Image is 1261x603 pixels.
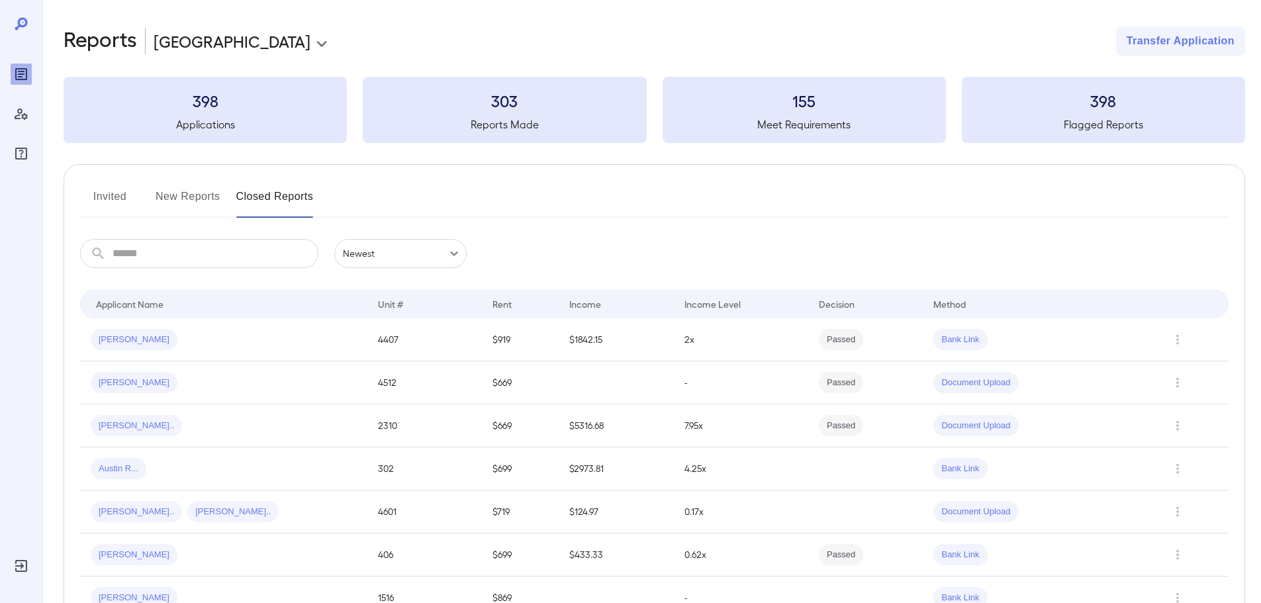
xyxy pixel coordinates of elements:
[91,463,146,475] span: Austin R...
[1167,415,1188,436] button: Row Actions
[674,447,808,490] td: 4.25x
[559,404,674,447] td: $5316.68
[378,296,403,312] div: Unit #
[1116,26,1245,56] button: Transfer Application
[819,334,863,346] span: Passed
[80,186,140,218] button: Invited
[482,404,559,447] td: $669
[933,549,987,561] span: Bank Link
[559,318,674,361] td: $1842.15
[819,549,863,561] span: Passed
[674,490,808,533] td: 0.17x
[482,361,559,404] td: $669
[569,296,601,312] div: Income
[819,377,863,389] span: Passed
[64,77,1245,143] summary: 398Applications303Reports Made155Meet Requirements398Flagged Reports
[684,296,741,312] div: Income Level
[64,26,137,56] h2: Reports
[11,64,32,85] div: Reports
[933,463,987,475] span: Bank Link
[1167,544,1188,565] button: Row Actions
[819,296,855,312] div: Decision
[482,318,559,361] td: $919
[64,116,347,132] h5: Applications
[367,533,483,577] td: 406
[674,318,808,361] td: 2x
[962,116,1245,132] h5: Flagged Reports
[91,420,182,432] span: [PERSON_NAME]..
[367,318,483,361] td: 4407
[91,506,182,518] span: [PERSON_NAME]..
[367,447,483,490] td: 302
[663,90,946,111] h3: 155
[367,361,483,404] td: 4512
[91,377,177,389] span: [PERSON_NAME]
[236,186,314,218] button: Closed Reports
[363,90,646,111] h3: 303
[187,506,279,518] span: [PERSON_NAME]..
[962,90,1245,111] h3: 398
[11,143,32,164] div: FAQ
[1167,372,1188,393] button: Row Actions
[91,549,177,561] span: [PERSON_NAME]
[663,116,946,132] h5: Meet Requirements
[819,420,863,432] span: Passed
[363,116,646,132] h5: Reports Made
[96,296,163,312] div: Applicant Name
[933,296,966,312] div: Method
[1167,501,1188,522] button: Row Actions
[933,506,1018,518] span: Document Upload
[482,490,559,533] td: $719
[933,420,1018,432] span: Document Upload
[492,296,514,312] div: Rent
[1167,458,1188,479] button: Row Actions
[156,186,220,218] button: New Reports
[91,334,177,346] span: [PERSON_NAME]
[933,334,987,346] span: Bank Link
[154,30,310,52] p: [GEOGRAPHIC_DATA]
[482,533,559,577] td: $699
[674,533,808,577] td: 0.62x
[11,555,32,577] div: Log Out
[559,447,674,490] td: $2973.81
[1167,329,1188,350] button: Row Actions
[367,490,483,533] td: 4601
[334,239,467,268] div: Newest
[367,404,483,447] td: 2310
[559,490,674,533] td: $124.97
[11,103,32,124] div: Manage Users
[674,361,808,404] td: -
[559,533,674,577] td: $433.33
[933,377,1018,389] span: Document Upload
[482,447,559,490] td: $699
[674,404,808,447] td: 7.95x
[64,90,347,111] h3: 398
